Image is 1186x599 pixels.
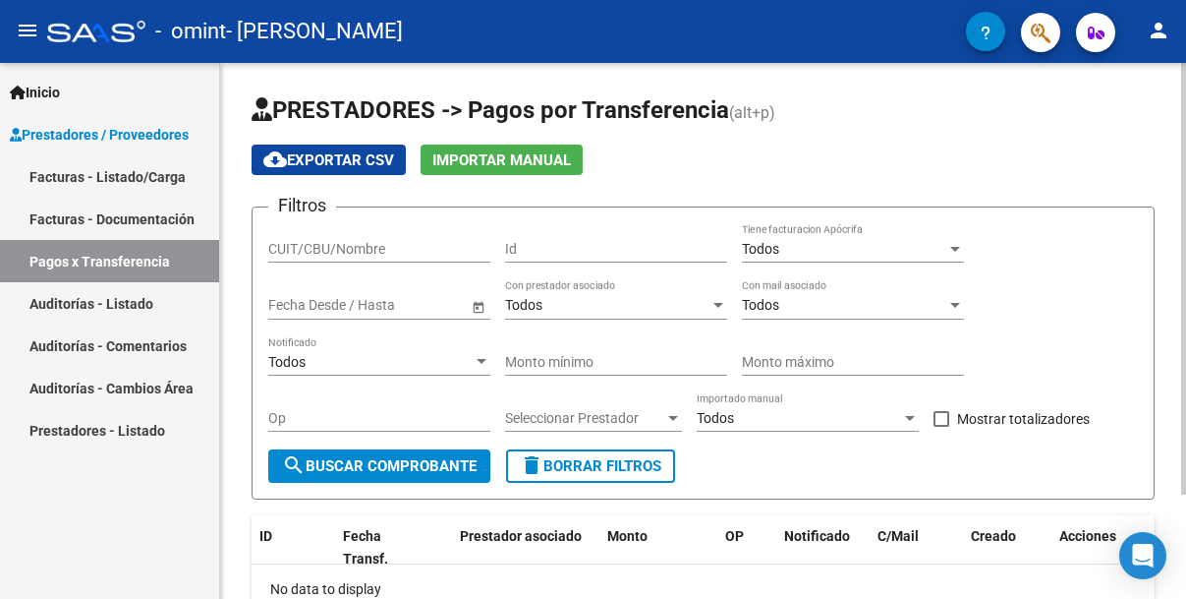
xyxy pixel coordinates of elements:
span: - [PERSON_NAME] [226,10,403,53]
input: Fecha inicio [268,297,340,314]
datatable-header-cell: Prestador asociado [452,515,599,580]
span: Todos [697,410,734,426]
span: Todos [742,297,779,313]
span: Todos [742,241,779,257]
datatable-header-cell: OP [717,515,776,580]
span: Fecha Transf. [343,528,388,567]
input: Fecha fin [357,297,453,314]
button: Open calendar [468,296,488,317]
span: OP [725,528,744,544]
span: Prestador asociado [460,528,582,544]
span: Buscar Comprobante [282,457,477,475]
mat-icon: search [282,453,306,477]
span: Inicio [10,82,60,103]
div: Open Intercom Messenger [1119,532,1166,579]
h3: Filtros [268,192,336,219]
span: ID [259,528,272,544]
mat-icon: person [1147,19,1170,42]
span: Creado [971,528,1016,544]
button: Exportar CSV [252,145,406,175]
span: Mostrar totalizadores [957,407,1090,431]
datatable-header-cell: C/Mail [870,515,963,580]
datatable-header-cell: ID [252,515,335,580]
span: - omint [155,10,226,53]
span: Prestadores / Proveedores [10,124,189,146]
datatable-header-cell: Fecha Transf. [335,515,424,580]
datatable-header-cell: Monto [599,515,717,580]
span: Monto [607,528,648,544]
span: Notificado [784,528,850,544]
button: Importar Manual [421,145,583,175]
span: Borrar Filtros [520,457,661,475]
span: C/Mail [877,528,919,544]
span: Todos [268,354,306,370]
span: Acciones [1059,528,1116,544]
span: Seleccionar Prestador [505,410,664,427]
button: Borrar Filtros [506,449,675,483]
span: Exportar CSV [263,151,394,169]
span: Todos [505,297,542,313]
span: PRESTADORES -> Pagos por Transferencia [252,96,729,124]
mat-icon: delete [520,453,543,477]
mat-icon: menu [16,19,39,42]
mat-icon: cloud_download [263,148,287,171]
span: (alt+p) [729,103,775,122]
button: Buscar Comprobante [268,449,490,483]
datatable-header-cell: Notificado [776,515,870,580]
span: Importar Manual [432,151,571,169]
datatable-header-cell: Creado [963,515,1051,580]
